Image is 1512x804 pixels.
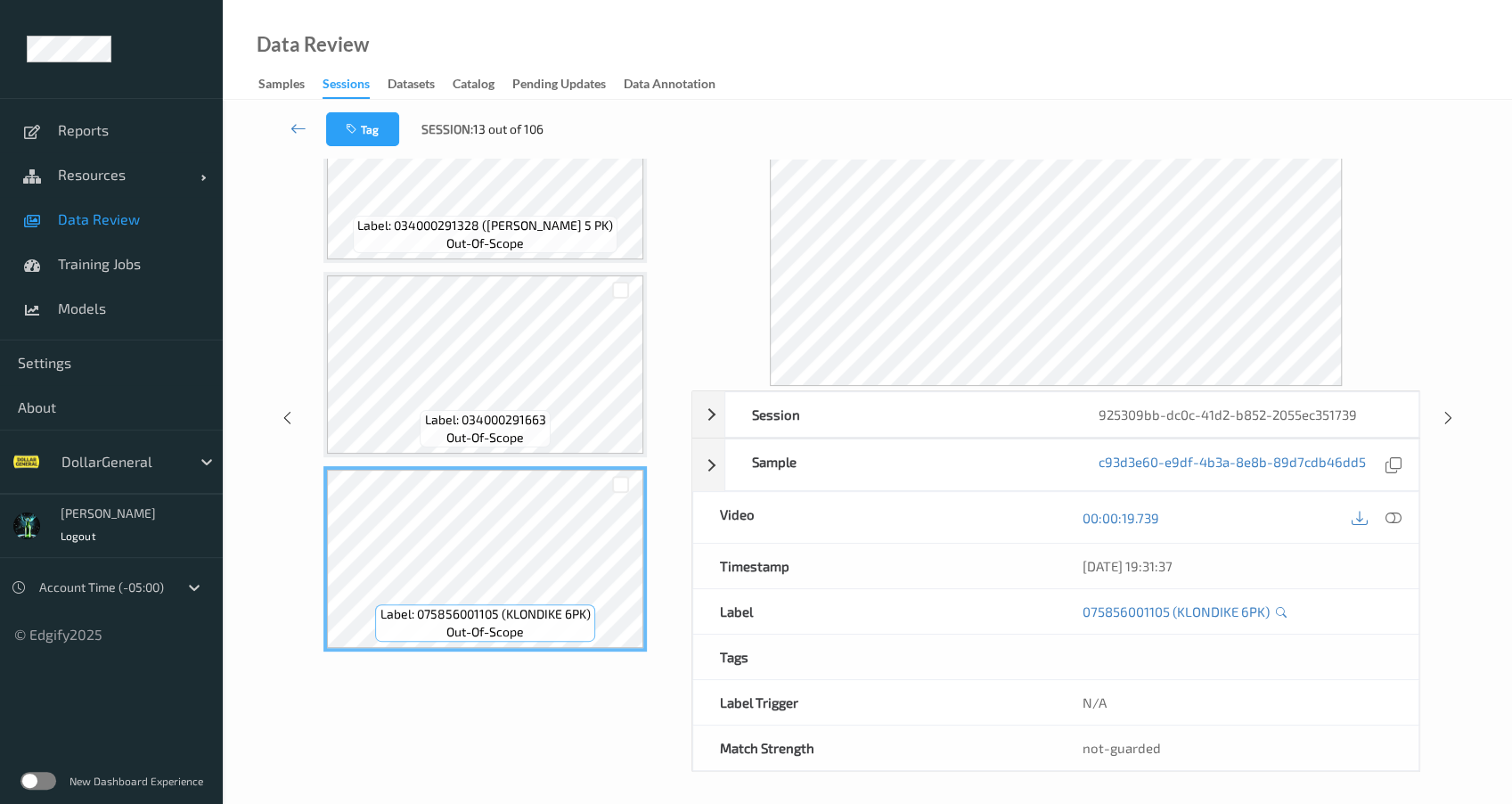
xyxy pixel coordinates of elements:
[692,439,1419,491] div: Samplec93d3e60-e9df-4b3a-8e8b-89d7cdb46dd5
[453,72,512,97] a: Catalog
[258,75,305,97] div: Samples
[425,411,546,429] span: Label: 034000291663
[380,605,591,623] span: Label: 075856001105 (KLONDIKE 6PK)
[512,72,624,97] a: Pending Updates
[446,429,524,447] span: out-of-scope
[323,75,370,99] div: Sessions
[693,680,1056,725] div: Label Trigger
[446,623,524,641] span: out-of-scope
[693,635,1056,679] div: Tags
[1099,453,1366,477] a: c93d3e60-e9df-4b3a-8e8b-89d7cdb46dd5
[388,75,435,97] div: Datasets
[258,72,323,97] a: Samples
[1083,557,1392,575] div: [DATE] 19:31:37
[421,120,473,138] span: Session:
[1072,392,1418,437] div: 925309bb-dc0c-41d2-b852-2055ec351739
[357,217,613,234] span: Label: 034000291328 ([PERSON_NAME] 5 PK)
[1056,680,1418,725] div: N/A
[1083,603,1270,620] a: 075856001105 (KLONDIKE 6PK)
[693,544,1056,588] div: Timestamp
[725,392,1072,437] div: Session
[323,72,388,99] a: Sessions
[257,36,369,53] div: Data Review
[326,112,399,146] button: Tag
[692,391,1419,438] div: Session925309bb-dc0c-41d2-b852-2055ec351739
[512,75,606,97] div: Pending Updates
[473,120,544,138] span: 13 out of 106
[1083,739,1392,757] div: not-guarded
[446,234,524,252] span: out-of-scope
[624,72,733,97] a: Data Annotation
[725,439,1072,490] div: Sample
[693,726,1056,770] div: Match Strength
[1083,509,1159,527] a: 00:00:19.739
[388,72,453,97] a: Datasets
[453,75,494,97] div: Catalog
[693,492,1056,543] div: Video
[624,75,715,97] div: Data Annotation
[693,589,1056,634] div: Label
